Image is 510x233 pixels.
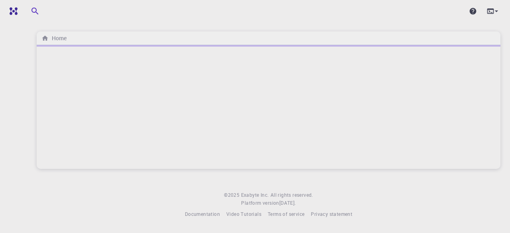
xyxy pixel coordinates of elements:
[241,199,279,207] span: Platform version
[279,199,296,207] a: [DATE].
[49,34,67,43] h6: Home
[311,211,352,217] span: Privacy statement
[241,192,269,198] span: Exabyte Inc.
[185,210,220,218] a: Documentation
[268,211,304,217] span: Terms of service
[271,191,313,199] span: All rights reserved.
[226,211,261,217] span: Video Tutorials
[6,7,18,15] img: logo
[226,210,261,218] a: Video Tutorials
[185,211,220,217] span: Documentation
[311,210,352,218] a: Privacy statement
[40,34,68,43] nav: breadcrumb
[268,210,304,218] a: Terms of service
[241,191,269,199] a: Exabyte Inc.
[224,191,241,199] span: © 2025
[279,200,296,206] span: [DATE] .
